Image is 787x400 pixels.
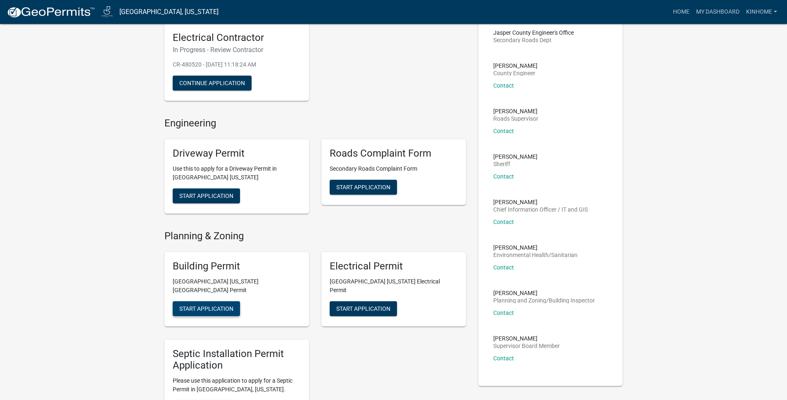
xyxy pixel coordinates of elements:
button: Start Application [173,188,240,203]
p: [PERSON_NAME] [493,108,538,114]
p: County Engineer [493,70,537,76]
h5: Electrical Contractor [173,32,301,44]
p: [PERSON_NAME] [493,154,537,160]
a: Contact [493,173,514,180]
a: Contact [493,219,514,225]
p: Please use this application to apply for a Septic Permit in [GEOGRAPHIC_DATA], [US_STATE]. [173,376,301,394]
p: [PERSON_NAME] [493,336,560,341]
p: Use this to apply for a Driveway Permit in [GEOGRAPHIC_DATA] [US_STATE] [173,164,301,182]
p: CR-480520 - [DATE] 11:18:24 AM [173,60,301,69]
p: Planning and Zoning/Building Inspector [493,298,595,303]
h5: Septic Installation Permit Application [173,348,301,372]
img: Jasper County, Iowa [102,6,113,17]
h5: Driveway Permit [173,148,301,160]
p: Jasper County Engineer's Office [493,30,574,36]
a: Contact [493,264,514,271]
button: Start Application [330,301,397,316]
a: kinhome [743,4,780,20]
p: Chief Information Officer / IT and GIS [493,207,588,212]
a: Home [670,4,693,20]
p: Environmental Health/Sanitarian [493,252,578,258]
span: Start Application [179,305,233,312]
p: [PERSON_NAME] [493,63,537,69]
h5: Roads Complaint Form [330,148,458,160]
button: Start Application [173,301,240,316]
button: Start Application [330,180,397,195]
span: Start Application [336,305,390,312]
a: [GEOGRAPHIC_DATA], [US_STATE] [119,5,219,19]
p: [GEOGRAPHIC_DATA] [US_STATE][GEOGRAPHIC_DATA] Permit [173,277,301,295]
a: Contact [493,310,514,316]
p: [PERSON_NAME] [493,290,595,296]
p: Supervisor Board Member [493,343,560,349]
p: Roads Supervisor [493,116,538,121]
p: [PERSON_NAME] [493,199,588,205]
a: My Dashboard [693,4,743,20]
a: Contact [493,82,514,89]
h5: Building Permit [173,260,301,272]
h6: In Progress - Review Contractor [173,46,301,54]
p: Secondary Roads Dept [493,37,574,43]
a: Contact [493,355,514,362]
h4: Planning & Zoning [164,230,466,242]
h5: Electrical Permit [330,260,458,272]
p: [GEOGRAPHIC_DATA] [US_STATE] Electrical Permit [330,277,458,295]
span: Start Application [336,184,390,190]
button: Continue Application [173,76,252,90]
h4: Engineering [164,117,466,129]
p: Secondary Roads Complaint Form [330,164,458,173]
p: [PERSON_NAME] [493,245,578,250]
span: Start Application [179,193,233,199]
a: Contact [493,128,514,134]
p: Sheriff [493,161,537,167]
